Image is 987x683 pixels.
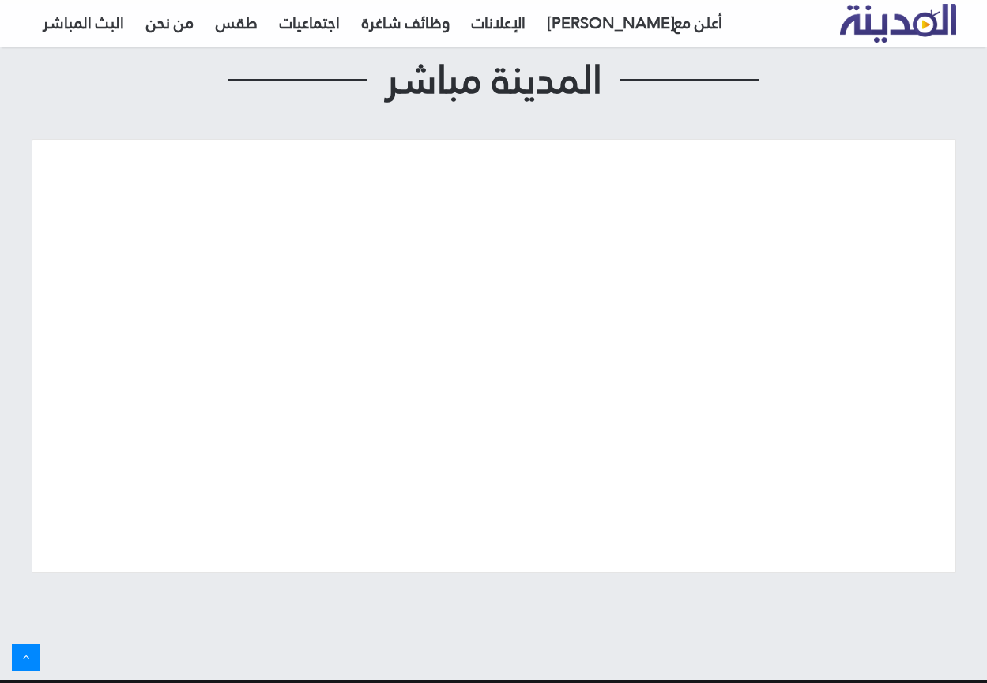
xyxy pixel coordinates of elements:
img: تلفزيون المدينة [840,4,956,43]
span: المدينة مباشر [367,60,621,99]
a: تلفزيون المدينة [840,5,956,43]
